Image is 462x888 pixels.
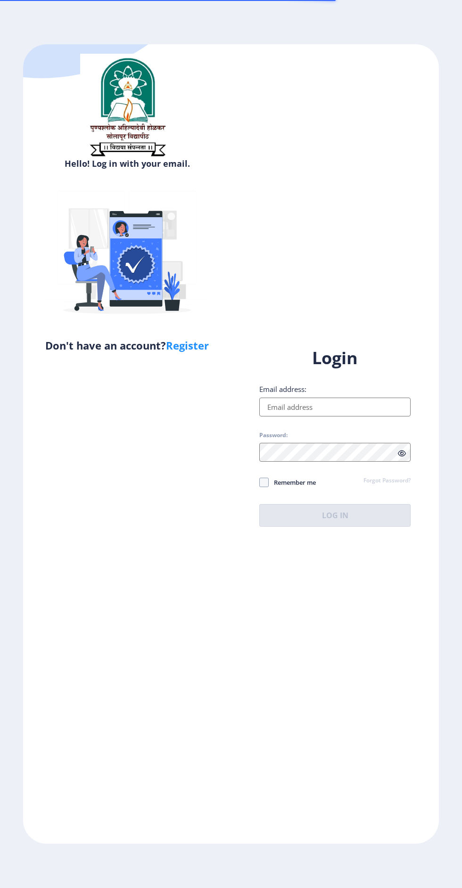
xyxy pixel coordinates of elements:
[259,347,411,369] h1: Login
[30,338,224,353] h5: Don't have an account?
[45,173,210,338] img: Verified-rafiki.svg
[80,54,174,160] img: sulogo.png
[259,398,411,416] input: Email address
[259,432,288,439] label: Password:
[269,477,316,488] span: Remember me
[259,504,411,527] button: Log In
[363,477,411,485] a: Forgot Password?
[166,338,209,352] a: Register
[30,158,224,169] h6: Hello! Log in with your email.
[259,384,306,394] label: Email address:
